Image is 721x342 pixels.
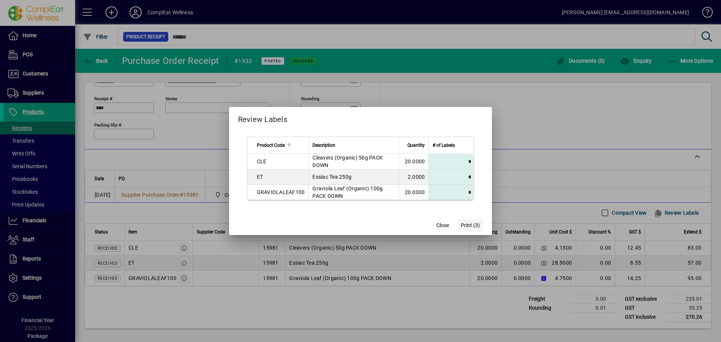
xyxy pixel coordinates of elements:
span: # of Labels [433,141,455,149]
button: Close [431,218,455,232]
td: ET [247,169,309,185]
td: Cleavers (Organic) 50g PACK DOWN [308,154,398,169]
span: Description [312,141,335,149]
span: Close [436,221,449,229]
td: 20.0000 [398,154,428,169]
td: Essiac Tea 250g [308,169,398,185]
td: 20.0000 [398,185,428,200]
span: Print (3) [461,221,480,229]
button: Print (3) [458,218,483,232]
span: Quantity [407,141,425,149]
td: CLE [247,154,309,169]
h2: Review Labels [229,107,492,129]
td: 2.0000 [398,169,428,185]
td: Graviola Leaf (Organic) 100g PACK DOWN [308,185,398,200]
td: GRAVIOLALEAF100 [247,185,309,200]
div: Product Code [257,141,305,149]
span: Product Code [257,141,285,149]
